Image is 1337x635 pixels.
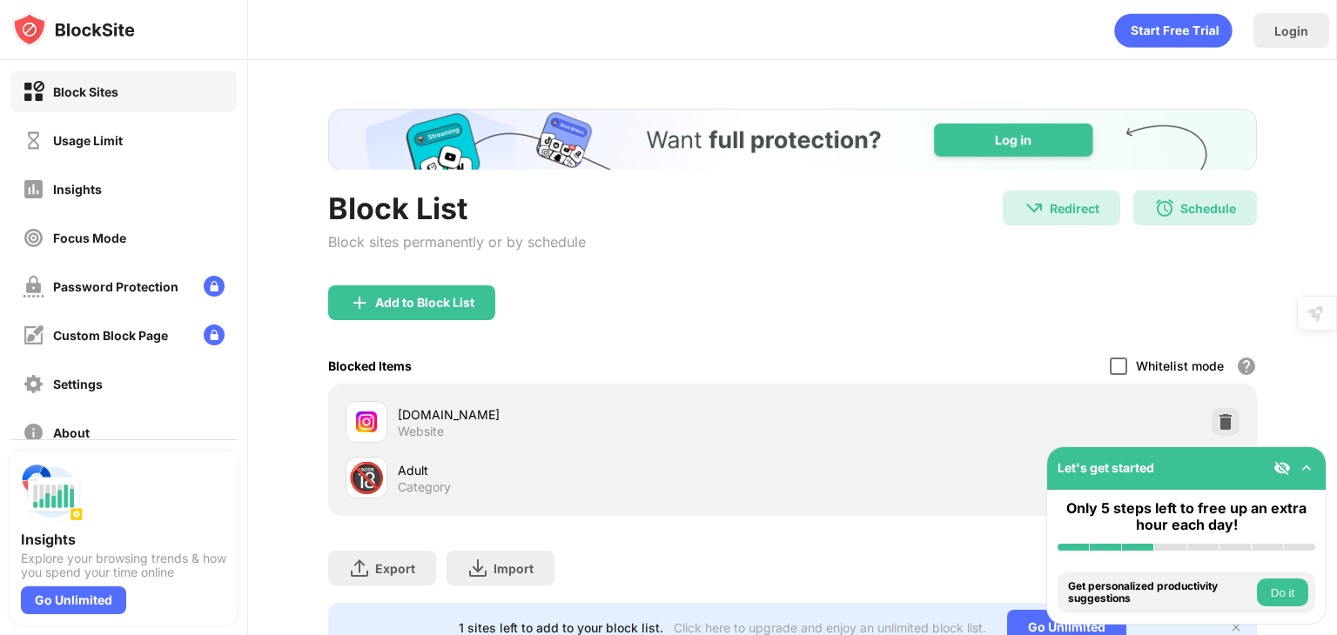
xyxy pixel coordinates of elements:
[23,373,44,395] img: settings-off.svg
[1050,201,1099,216] div: Redirect
[53,279,178,294] div: Password Protection
[398,479,451,495] div: Category
[328,190,586,226] div: Block List
[674,620,986,635] div: Click here to upgrade and enjoy an unlimited block list.
[1058,460,1154,475] div: Let's get started
[1274,23,1308,38] div: Login
[53,133,123,148] div: Usage Limit
[21,586,126,614] div: Go Unlimited
[1058,500,1315,533] div: Only 5 steps left to free up an extra hour each day!
[328,358,412,373] div: Blocked Items
[21,531,226,548] div: Insights
[398,461,792,479] div: Adult
[21,551,226,579] div: Explore your browsing trends & how you spend your time online
[204,324,225,345] img: lock-menu.svg
[1257,578,1308,606] button: Do it
[23,276,44,297] img: password-protection-off.svg
[23,81,44,103] img: block-on.svg
[328,233,586,251] div: Block sites permanently or by schedule
[356,411,377,432] img: favicons
[398,424,444,439] div: Website
[375,561,415,576] div: Export
[23,422,44,444] img: about-off.svg
[398,405,792,424] div: [DOMAIN_NAME]
[23,324,44,346] img: customize-block-page-off.svg
[12,12,135,47] img: logo-blocksite.svg
[1298,459,1315,477] img: omni-setup-toggle.svg
[1180,201,1236,216] div: Schedule
[53,328,168,343] div: Custom Block Page
[1273,459,1291,477] img: eye-not-visible.svg
[53,182,102,197] div: Insights
[23,130,44,151] img: time-usage-off.svg
[328,109,1257,170] iframe: Banner
[204,276,225,297] img: lock-menu.svg
[375,296,474,310] div: Add to Block List
[23,227,44,249] img: focus-off.svg
[1068,580,1253,605] div: Get personalized productivity suggestions
[1136,358,1224,373] div: Whitelist mode
[21,461,84,524] img: push-insights.svg
[1229,620,1243,634] img: x-button.svg
[348,460,385,496] div: 🔞
[53,231,126,245] div: Focus Mode
[23,178,44,200] img: insights-off.svg
[1114,13,1233,48] div: animation
[53,84,118,99] div: Block Sites
[494,561,534,576] div: Import
[459,620,663,635] div: 1 sites left to add to your block list.
[53,377,103,391] div: Settings
[53,425,90,440] div: About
